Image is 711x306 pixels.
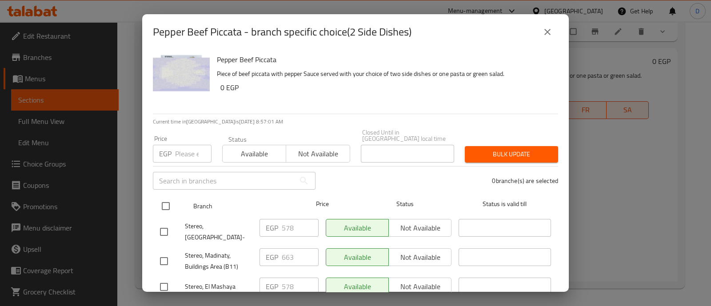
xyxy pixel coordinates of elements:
h6: Pepper Beef Piccata [217,53,551,66]
p: 0 branche(s) are selected [492,176,558,185]
span: Available [226,147,283,160]
span: Price [293,199,352,210]
input: Please enter price [282,248,319,266]
h2: Pepper Beef Piccata - branch specific choice(2 Side Dishes) [153,25,411,39]
button: Not available [286,145,350,163]
p: Current time in [GEOGRAPHIC_DATA] is [DATE] 8:57:01 AM [153,118,558,126]
span: Stereo, El Mashaya [185,281,252,292]
span: Status is valid till [459,199,551,210]
span: Branch [193,201,286,212]
p: Piece of beef piccata with pepper Sauce served with your choice of two side dishes or one pasta o... [217,68,551,79]
p: EGP [266,252,278,262]
input: Please enter price [175,145,212,163]
span: Bulk update [472,149,551,160]
p: EGP [266,281,278,292]
input: Search in branches [153,172,295,190]
button: Available [222,145,286,163]
img: Pepper Beef Piccata [153,53,210,110]
span: Stereo, Madinaty, Buildings Area (B11) [185,250,252,272]
input: Please enter price [282,219,319,237]
span: Not available [290,147,346,160]
span: Status [359,199,451,210]
span: Stereo, [GEOGRAPHIC_DATA]- [185,221,252,243]
h6: 0 EGP [220,81,551,94]
p: EGP [266,223,278,233]
button: close [537,21,558,43]
input: Please enter price [282,278,319,295]
button: Bulk update [465,146,558,163]
p: EGP [159,148,172,159]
